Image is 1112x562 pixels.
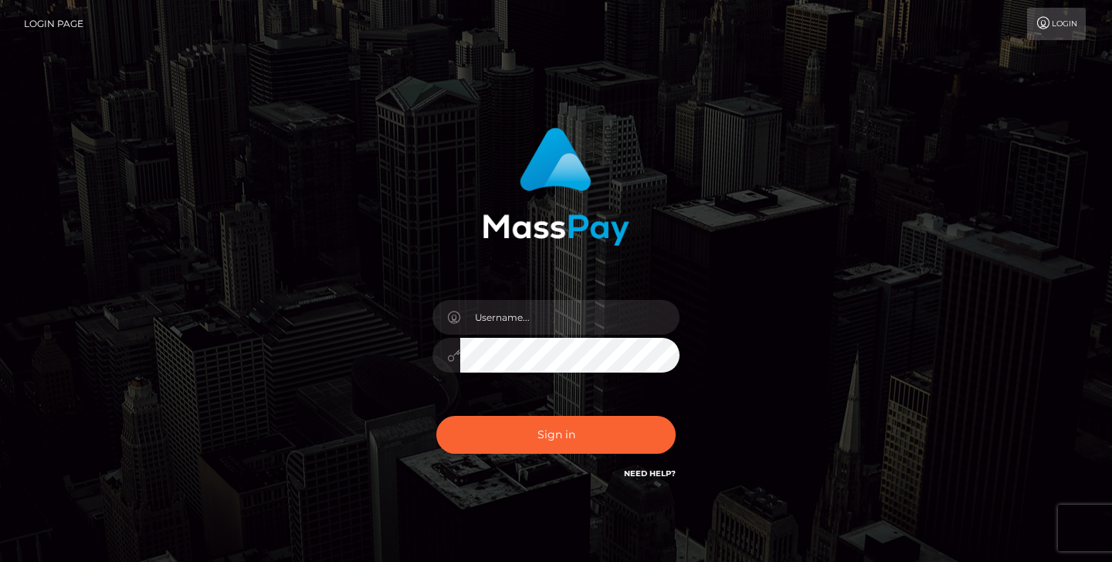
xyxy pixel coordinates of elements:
input: Username... [460,300,680,335]
img: MassPay Login [483,128,629,246]
button: Sign in [436,416,676,454]
a: Login Page [24,8,83,40]
a: Login [1027,8,1086,40]
a: Need Help? [624,468,676,479]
